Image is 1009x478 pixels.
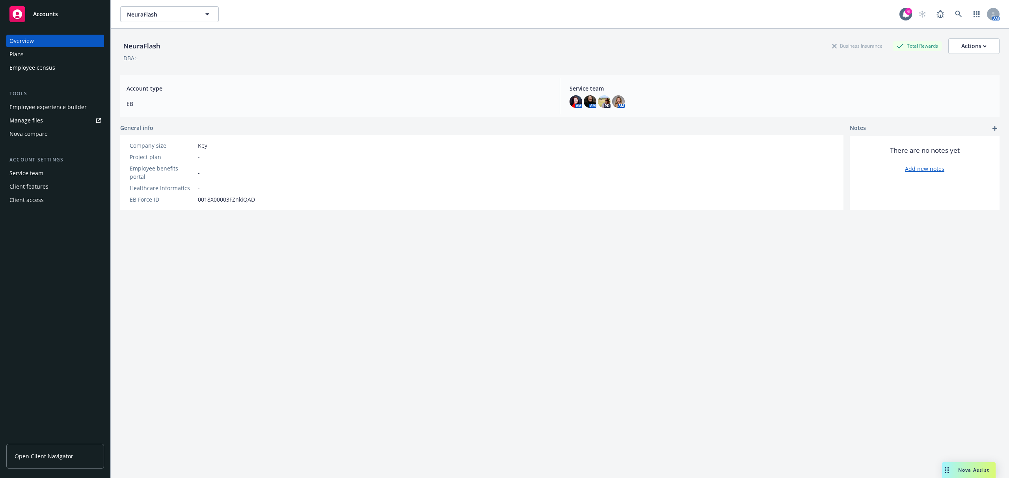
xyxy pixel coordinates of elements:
button: Actions [948,38,1000,54]
span: - [198,153,200,161]
span: 0018X00003FZnkiQAD [198,195,255,204]
a: Client access [6,194,104,206]
div: Company size [130,141,195,150]
img: photo [612,95,625,108]
span: Account type [127,84,550,93]
span: EB [127,100,550,108]
div: Client features [9,180,48,193]
a: Report a Bug [933,6,948,22]
a: Plans [6,48,104,61]
a: Service team [6,167,104,180]
a: Add new notes [905,165,944,173]
a: Client features [6,180,104,193]
a: Start snowing [914,6,930,22]
div: Healthcare Informatics [130,184,195,192]
div: Business Insurance [828,41,886,51]
a: Employee census [6,61,104,74]
div: Manage files [9,114,43,127]
span: There are no notes yet [890,146,960,155]
div: Total Rewards [893,41,942,51]
button: NeuraFlash [120,6,219,22]
a: Employee experience builder [6,101,104,113]
div: Account settings [6,156,104,164]
div: Client access [9,194,44,206]
div: Employee benefits portal [130,164,195,181]
div: Overview [9,35,34,47]
span: Accounts [33,11,58,17]
span: NeuraFlash [127,10,195,19]
span: Nova Assist [958,467,989,473]
div: Employee experience builder [9,101,87,113]
span: - [198,169,200,177]
a: Accounts [6,3,104,25]
span: Key [198,141,207,150]
a: add [990,124,1000,133]
div: Tools [6,90,104,98]
div: NeuraFlash [120,41,164,51]
span: Open Client Navigator [15,452,73,460]
a: Manage files [6,114,104,127]
a: Search [951,6,966,22]
div: Employee census [9,61,55,74]
span: General info [120,124,153,132]
img: photo [570,95,582,108]
div: DBA: - [123,54,138,62]
span: - [198,184,200,192]
span: Notes [850,124,866,133]
div: Nova compare [9,128,48,140]
div: EB Force ID [130,195,195,204]
img: photo [584,95,596,108]
span: Service team [570,84,993,93]
div: Plans [9,48,24,61]
div: Project plan [130,153,195,161]
div: Actions [961,39,987,54]
div: Service team [9,167,43,180]
a: Switch app [969,6,985,22]
a: Overview [6,35,104,47]
button: Nova Assist [942,462,996,478]
div: 6 [905,8,912,15]
img: photo [598,95,611,108]
div: Drag to move [942,462,952,478]
a: Nova compare [6,128,104,140]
